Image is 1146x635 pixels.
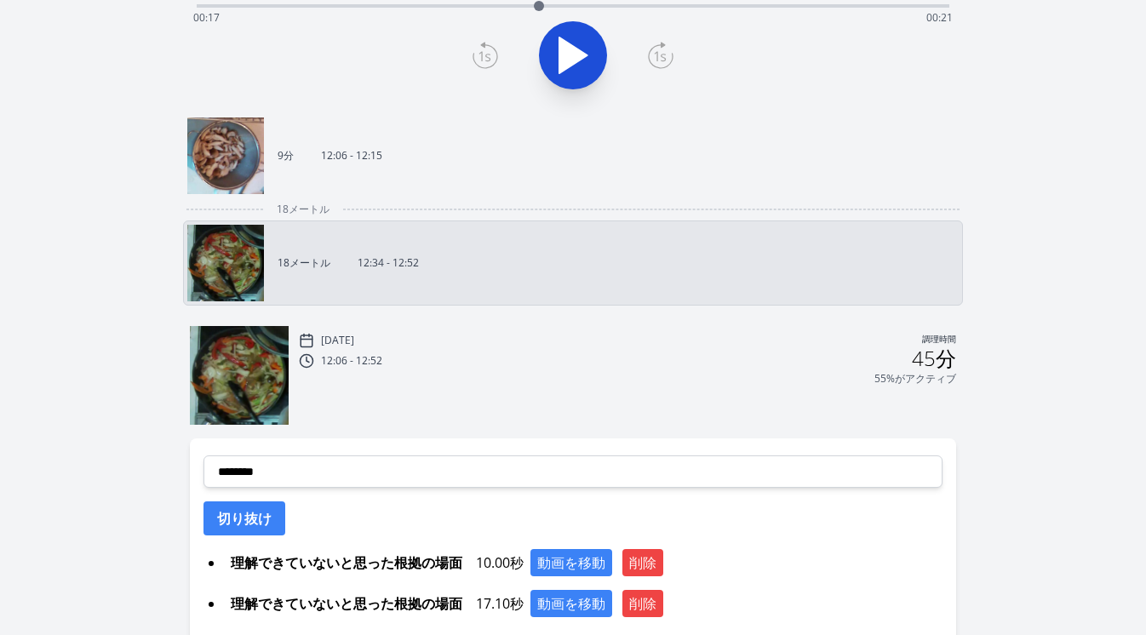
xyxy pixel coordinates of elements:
[203,501,285,535] button: 切り抜け
[278,148,294,163] font: 9分
[622,549,663,576] button: 削除
[231,594,462,613] font: 理解できていないと思った根拠の場面
[277,202,329,216] font: 18メートル
[476,594,524,613] font: 17.10秒
[193,10,220,25] font: 00:17
[187,225,264,301] img: 250820033516_thumb.jpeg
[187,117,264,194] img: 250820030742_thumb.jpeg
[217,509,272,528] font: 切り抜け
[926,10,953,25] font: 00:21
[321,353,382,368] font: 12:06 - 12:52
[530,549,612,576] button: 動画を移動
[874,371,956,386] font: 55%がアクティブ
[321,148,382,163] font: 12:06 - 12:15
[629,594,656,613] font: 削除
[922,334,956,345] font: 調理時間
[476,553,524,572] font: 10.00秒
[629,553,656,572] font: 削除
[278,255,330,270] font: 18メートル
[537,594,605,613] font: 動画を移動
[231,553,462,572] font: 理解できていないと思った根拠の場面
[622,590,663,617] button: 削除
[321,333,354,347] font: [DATE]
[912,344,956,372] font: 45分
[358,255,419,270] font: 12:34 - 12:52
[530,590,612,617] button: 動画を移動
[190,326,289,426] img: 250820033516_thumb.jpeg
[537,553,605,572] font: 動画を移動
